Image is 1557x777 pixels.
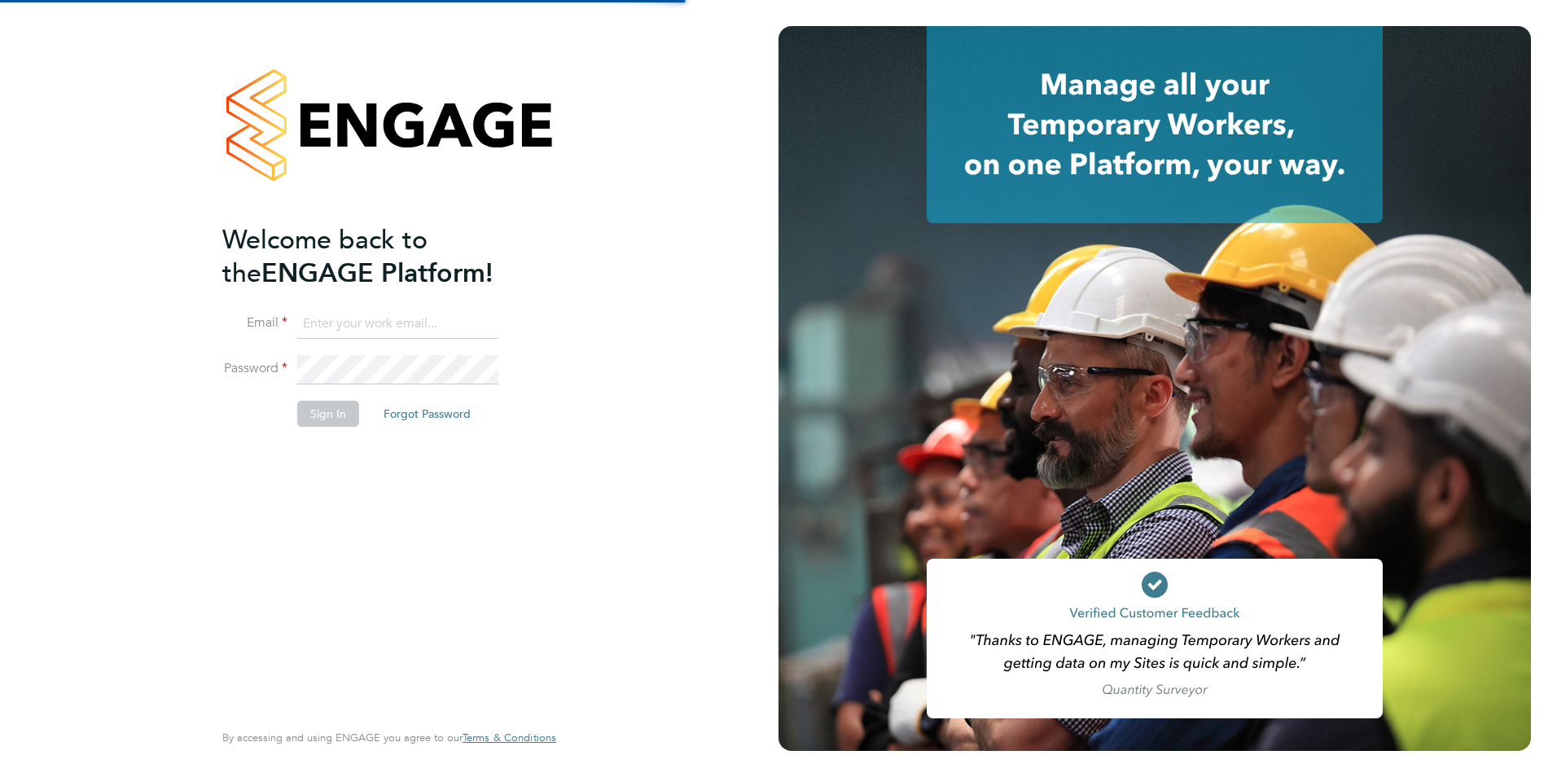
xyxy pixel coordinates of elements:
input: Enter your work email... [297,309,498,339]
button: Forgot Password [371,401,484,427]
a: Terms & Conditions [463,731,556,744]
label: Email [222,314,287,331]
button: Sign In [297,401,359,427]
h2: ENGAGE Platform! [222,223,540,290]
span: By accessing and using ENGAGE you agree to our [222,731,556,744]
span: Welcome back to the [222,224,428,289]
label: Password [222,360,287,377]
